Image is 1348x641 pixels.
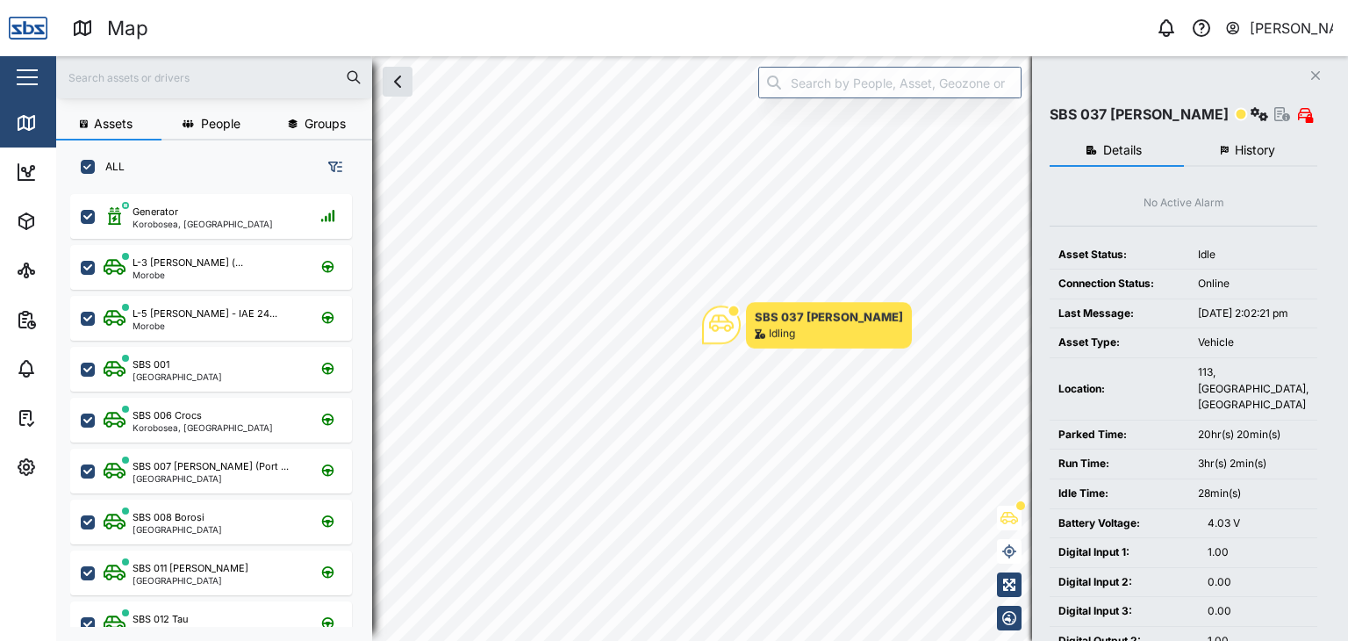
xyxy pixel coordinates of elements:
[133,474,289,483] div: [GEOGRAPHIC_DATA]
[133,372,222,381] div: [GEOGRAPHIC_DATA]
[133,357,169,372] div: SBS 001
[46,113,85,133] div: Map
[133,306,277,321] div: L-5 [PERSON_NAME] - IAE 24...
[67,64,362,90] input: Search assets or drivers
[133,510,204,525] div: SBS 008 Borosi
[46,457,108,477] div: Settings
[1198,276,1309,292] div: Online
[133,423,273,432] div: Korobosea, [GEOGRAPHIC_DATA]
[46,162,125,182] div: Dashboard
[1058,574,1190,591] div: Digital Input 2:
[1235,144,1275,156] span: History
[1198,427,1309,443] div: 20hr(s) 20min(s)
[1050,104,1229,126] div: SBS 037 [PERSON_NAME]
[56,56,1348,641] canvas: Map
[46,408,94,428] div: Tasks
[1058,276,1180,292] div: Connection Status:
[1208,544,1309,561] div: 1.00
[1198,335,1309,351] div: Vehicle
[133,408,202,423] div: SBS 006 Crocs
[1198,306,1309,322] div: [DATE] 2:02:21 pm
[107,13,148,44] div: Map
[46,261,88,280] div: Sites
[1198,247,1309,263] div: Idle
[9,9,47,47] img: Main Logo
[133,576,248,585] div: [GEOGRAPHIC_DATA]
[1058,381,1180,398] div: Location:
[201,118,240,130] span: People
[1198,486,1309,502] div: 28min(s)
[702,302,912,349] div: Map marker
[1198,456,1309,472] div: 3hr(s) 2min(s)
[758,67,1022,98] input: Search by People, Asset, Geozone or Place
[1144,195,1224,212] div: No Active Alarm
[133,205,178,220] div: Generator
[70,188,371,627] div: grid
[1058,456,1180,472] div: Run Time:
[133,459,289,474] div: SBS 007 [PERSON_NAME] (Port ...
[46,359,100,378] div: Alarms
[133,321,277,330] div: Morobe
[1208,515,1309,532] div: 4.03 V
[305,118,346,130] span: Groups
[1058,247,1180,263] div: Asset Status:
[133,270,243,279] div: Morobe
[133,525,222,534] div: [GEOGRAPHIC_DATA]
[1058,306,1180,322] div: Last Message:
[1058,544,1190,561] div: Digital Input 1:
[1208,603,1309,620] div: 0.00
[1058,515,1190,532] div: Battery Voltage:
[1058,486,1180,502] div: Idle Time:
[1058,427,1180,443] div: Parked Time:
[1198,364,1309,414] div: 113, [GEOGRAPHIC_DATA], [GEOGRAPHIC_DATA]
[1224,16,1334,40] button: [PERSON_NAME]
[133,561,248,576] div: SBS 011 [PERSON_NAME]
[133,220,273,228] div: Korobosea, [GEOGRAPHIC_DATA]
[1208,574,1309,591] div: 0.00
[94,118,133,130] span: Assets
[46,212,100,231] div: Assets
[755,308,903,326] div: SBS 037 [PERSON_NAME]
[769,326,795,342] div: Idling
[1058,335,1180,351] div: Asset Type:
[133,256,243,270] div: L-3 [PERSON_NAME] (...
[1058,603,1190,620] div: Digital Input 3:
[46,310,105,329] div: Reports
[95,160,125,174] label: ALL
[1250,18,1334,40] div: [PERSON_NAME]
[1103,144,1142,156] span: Details
[133,612,189,627] div: SBS 012 Tau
